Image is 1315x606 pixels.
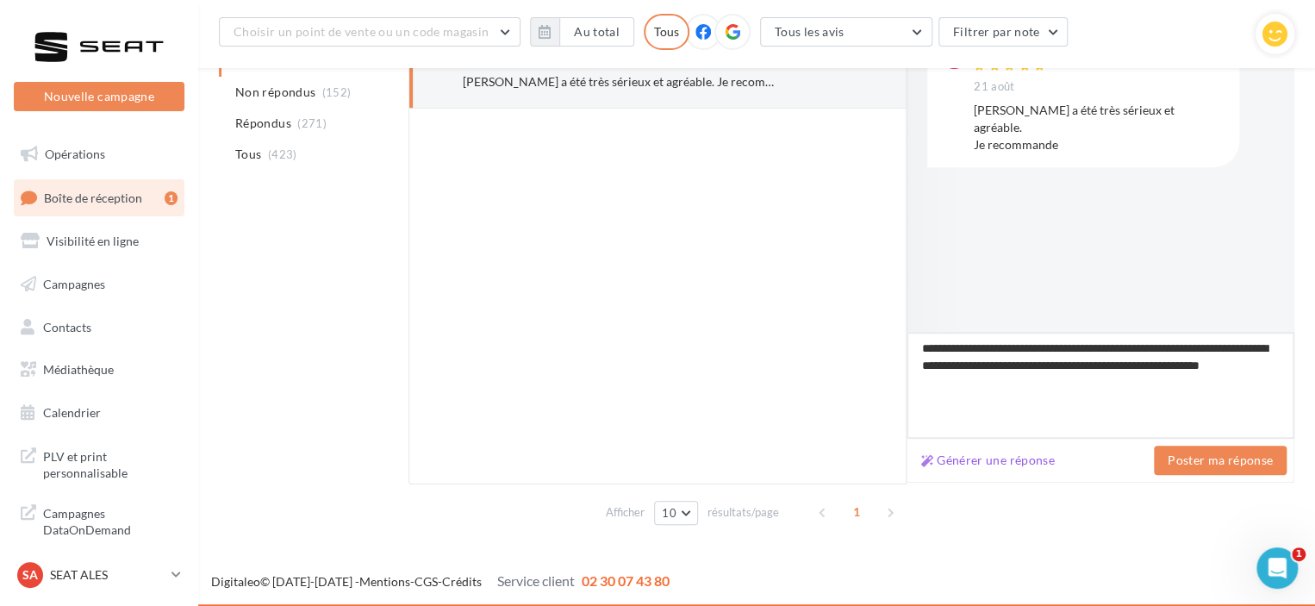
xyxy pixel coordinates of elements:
div: 1 [165,191,178,205]
div: Tous [644,14,689,50]
a: PLV et print personnalisable [10,438,188,489]
button: Choisir un point de vente ou un code magasin [219,17,520,47]
span: 02 30 07 43 80 [582,572,670,589]
span: résultats/page [707,504,779,521]
button: Nouvelle campagne [14,82,184,111]
a: Calendrier [10,395,188,431]
button: 10 [654,501,698,525]
span: Tous les avis [775,24,844,39]
span: Service client [497,572,575,589]
button: Poster ma réponse [1154,446,1287,475]
iframe: Intercom live chat [1256,547,1298,589]
span: Non répondus [235,84,315,101]
span: Boîte de réception [44,190,142,204]
span: Afficher [606,504,645,521]
p: SEAT ALES [50,566,165,584]
a: Mentions [359,574,410,589]
span: 1 [1292,547,1306,561]
a: Opérations [10,136,188,172]
a: Boîte de réception1 [10,179,188,216]
span: (152) [322,85,352,99]
button: Au total [559,17,634,47]
span: Contacts [43,319,91,334]
button: Tous les avis [760,17,932,47]
span: Répondus [235,115,291,132]
span: PLV et print personnalisable [43,445,178,482]
span: Médiathèque [43,362,114,377]
span: Choisir un point de vente ou un code magasin [234,24,489,39]
span: Opérations [45,147,105,161]
span: Visibilité en ligne [47,234,139,248]
span: 10 [662,506,676,520]
span: (423) [268,147,297,161]
a: SA SEAT ALES [14,559,184,591]
div: [PERSON_NAME] a été très sérieux et agréable. Je recommande [463,73,779,91]
span: 1 [843,498,870,526]
a: Campagnes DataOnDemand [10,495,188,546]
a: CGS [414,574,438,589]
span: 21 août [974,79,1014,95]
a: Médiathèque [10,352,188,388]
a: Contacts [10,309,188,346]
a: Digitaleo [211,574,260,589]
span: Calendrier [43,405,101,420]
span: © [DATE]-[DATE] - - - [211,574,670,589]
span: Campagnes DataOnDemand [43,502,178,539]
button: Au total [530,17,634,47]
a: Crédits [442,574,482,589]
span: Campagnes [43,277,105,291]
span: Tous [235,146,261,163]
span: (271) [297,116,327,130]
div: [PERSON_NAME] a été très sérieux et agréable. Je recommande [974,102,1225,153]
a: Visibilité en ligne [10,223,188,259]
a: Campagnes [10,266,188,303]
button: Filtrer par note [938,17,1069,47]
span: SA [22,566,38,584]
button: Générer une réponse [914,450,1062,471]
